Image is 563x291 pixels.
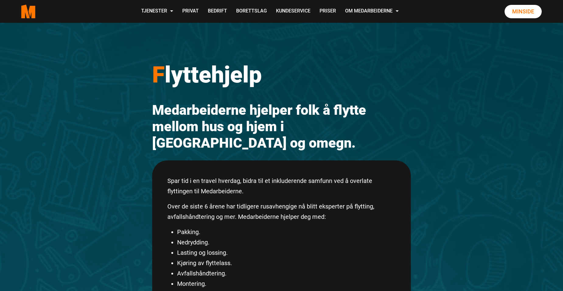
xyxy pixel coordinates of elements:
span: F [152,61,165,88]
a: Tjenester [137,1,178,22]
a: Privat [178,1,203,22]
li: Kjøring av flyttelass. [177,258,396,268]
li: Montering. [177,279,396,289]
li: Avfallshåndtering. [177,268,396,279]
a: Borettslag [232,1,271,22]
h2: Medarbeiderne hjelper folk å flytte mellom hus og hjem i [GEOGRAPHIC_DATA] og omegn. [152,102,411,151]
li: Lasting og lossing. [177,247,396,258]
p: Over de siste 6 årene har tidligere rusavhengige nå blitt eksperter på flytting, avfallshåndterin... [167,201,396,222]
li: Nedrydding. [177,237,396,247]
a: Kundeservice [271,1,315,22]
li: Pakking. [177,227,396,237]
a: Minside [505,5,542,18]
a: Om Medarbeiderne [341,1,403,22]
p: Spar tid i en travel hverdag, bidra til et inkluderende samfunn ved å overlate flyttingen til Med... [167,176,396,196]
h1: lyttehjelp [152,61,411,88]
a: Priser [315,1,341,22]
a: Bedrift [203,1,232,22]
